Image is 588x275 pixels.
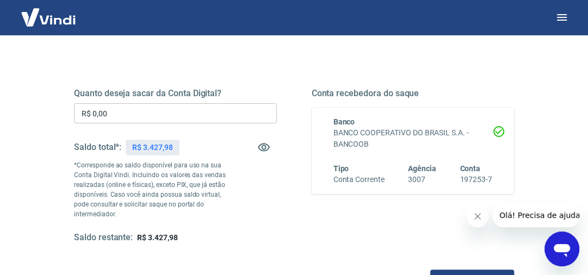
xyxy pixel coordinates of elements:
[333,174,385,185] h6: Conta Corrente
[333,164,349,173] span: Tipo
[467,205,488,227] iframe: Fechar mensagem
[74,142,121,153] h5: Saldo total*:
[74,232,133,243] h5: Saldo restante:
[13,1,84,34] img: Vindi
[74,88,277,99] h5: Quanto deseja sacar da Conta Digital?
[137,233,177,242] span: R$ 3.427,98
[460,164,480,173] span: Conta
[493,203,579,227] iframe: Mensagem da empresa
[333,117,355,126] span: Banco
[544,232,579,266] iframe: Botão para abrir a janela de mensagens
[333,127,493,150] h6: BANCO COOPERATIVO DO BRASIL S.A. - BANCOOB
[408,164,436,173] span: Agência
[408,174,436,185] h6: 3007
[312,88,515,99] h5: Conta recebedora do saque
[74,160,226,219] p: *Corresponde ao saldo disponível para uso na sua Conta Digital Vindi. Incluindo os valores das ve...
[460,174,492,185] h6: 197253-7
[132,142,172,153] p: R$ 3.427,98
[7,8,91,16] span: Olá! Precisa de ajuda?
